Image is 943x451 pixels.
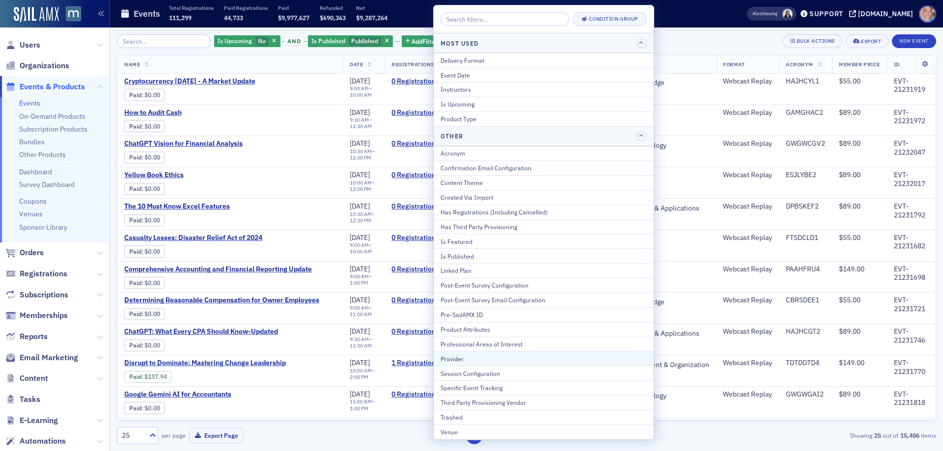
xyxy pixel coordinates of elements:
[441,383,647,392] div: Specific Event Tracking
[894,265,929,282] div: EVT-21231698
[786,77,825,86] div: HAJHCYL1
[66,6,81,22] img: SailAMX
[350,139,370,148] span: [DATE]
[169,14,192,22] span: 111,299
[129,216,141,224] a: Paid
[573,12,647,26] button: Condition Group
[892,36,936,45] a: New Event
[441,149,647,158] div: Acronym
[20,394,40,405] span: Tasks
[350,336,378,349] div: –
[894,108,929,126] div: EVT-21231972
[129,185,144,192] span: :
[124,120,165,132] div: Paid: 0 - $0
[391,265,443,274] a: 0 Registrations
[5,352,78,363] a: Email Marketing
[124,277,165,289] div: Paid: 0 - $0
[350,367,372,374] time: 10:00 AM
[144,373,167,380] span: $157.94
[723,359,772,368] div: Webcast Replay
[5,290,68,300] a: Subscriptions
[169,4,214,11] p: Total Registrations
[839,139,860,148] span: $89.00
[20,268,67,279] span: Registrations
[19,210,43,218] a: Venues
[350,154,371,161] time: 12:30 PM
[783,34,842,48] button: Bulk Actions
[723,77,772,86] div: Webcast Replay
[441,369,647,378] div: Session Configuration
[129,248,141,255] a: Paid
[839,202,860,211] span: $89.00
[224,14,243,22] span: 44,733
[5,268,67,279] a: Registrations
[350,327,370,336] span: [DATE]
[391,139,443,148] a: 0 Registrations
[350,358,370,367] span: [DATE]
[350,336,369,343] time: 9:30 AM
[894,359,929,376] div: EVT-21231770
[20,415,58,426] span: E-Learning
[434,248,654,263] button: Is Published
[144,248,160,255] span: $0.00
[356,14,388,22] span: $9,287,264
[129,248,144,255] span: :
[441,208,647,216] div: Has Registrations (Including Cancelled)
[441,266,647,275] div: Linked Plan
[350,398,378,411] div: –
[20,60,69,71] span: Organizations
[218,37,252,45] span: Is Upcoming
[124,89,165,101] div: Paid: 0 - $0
[839,358,864,367] span: $149.00
[124,202,289,211] a: The 10 Must Know Excel Features
[350,211,372,217] time: 10:30 AM
[441,252,647,261] div: Is Published
[391,390,443,399] a: 0 Registrations
[129,342,144,349] span: :
[350,85,369,92] time: 9:00 AM
[434,111,654,126] button: Product Type
[919,5,936,23] span: Profile
[5,310,68,321] a: Memberships
[809,9,843,18] div: Support
[129,185,141,192] a: Paid
[19,197,47,206] a: Coupons
[782,9,793,19] span: Kelly Brown
[350,116,369,123] time: 9:30 AM
[124,265,312,274] span: Comprehensive Accounting and Financial Reporting Update
[129,123,144,130] span: :
[124,234,289,242] span: Casualty Losses: Disaster Relief Act of 2024
[124,390,289,399] span: Google Gemini AI for Accountants
[434,190,654,205] button: Created Via Import
[723,61,745,68] span: Format
[134,8,160,20] h1: Events
[350,248,372,255] time: 10:00 AM
[20,436,66,447] span: Automations
[124,340,165,351] div: Paid: 0 - $0
[117,34,211,48] input: Search…
[20,40,40,51] span: Users
[20,373,48,384] span: Content
[19,112,85,121] a: On-Demand Products
[129,279,144,287] span: :
[441,163,647,172] div: Confirmation Email Configuration
[144,185,160,192] span: $0.00
[129,310,141,318] a: Paid
[861,39,881,44] div: Export
[5,81,85,92] a: Events & Products
[350,211,378,224] div: –
[19,167,52,176] a: Dashboard
[434,292,654,307] button: Post-Event Survey Email Configuration
[20,331,48,342] span: Reports
[434,82,654,97] button: Instructors
[129,154,141,161] a: Paid
[894,171,929,188] div: EVT-21232017
[20,247,44,258] span: Orders
[124,214,165,226] div: Paid: 0 - $0
[5,40,40,51] a: Users
[846,34,888,48] button: Export
[5,331,48,342] a: Reports
[124,77,289,86] a: Cryptocurrency [DATE] - A Market Update
[350,304,369,311] time: 9:00 AM
[894,390,929,407] div: EVT-21231818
